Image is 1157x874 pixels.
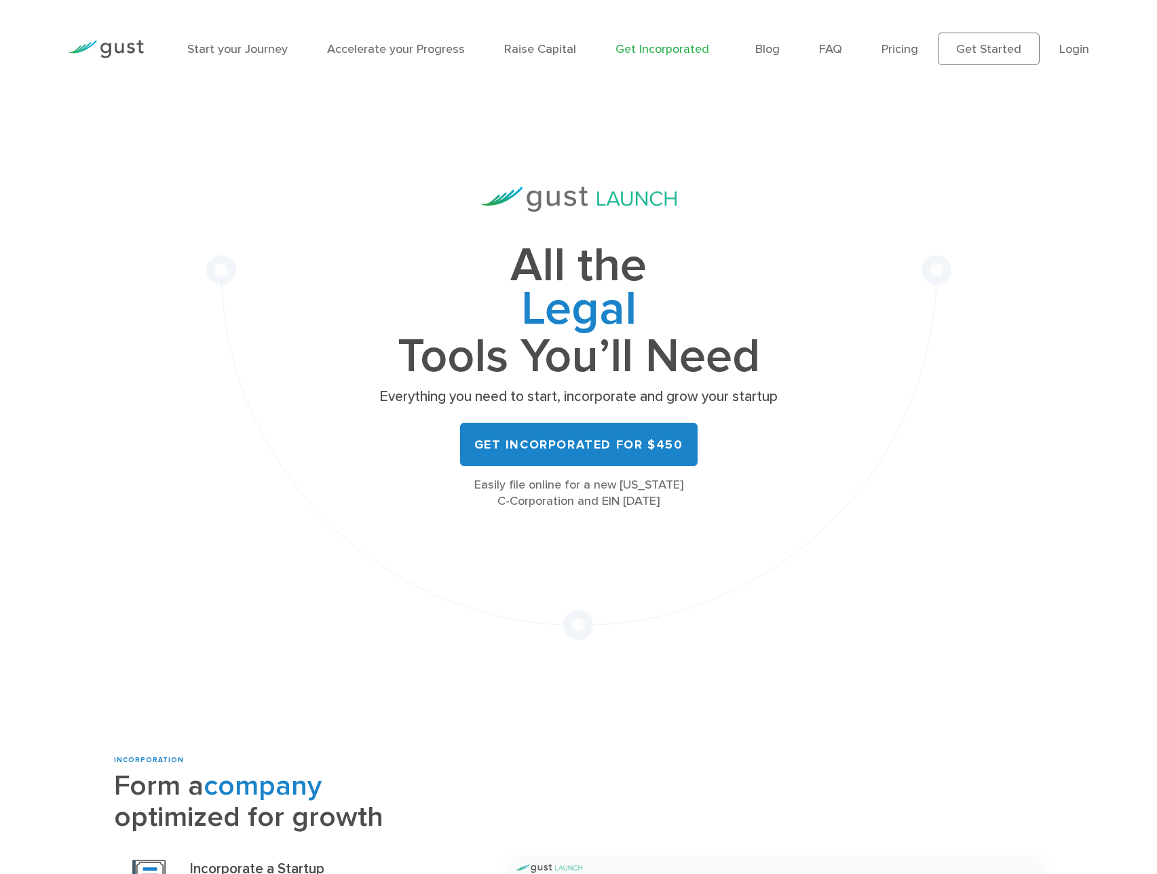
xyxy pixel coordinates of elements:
span: company [204,769,322,803]
h2: Form a optimized for growth [114,771,489,833]
img: Gust Launch Logo [481,187,677,212]
a: Raise Capital [504,42,576,56]
a: Get Incorporated [615,42,709,56]
div: Easily file online for a new [US_STATE] C-Corporation and EIN [DATE] [375,477,782,510]
a: FAQ [819,42,842,56]
h1: All the Tools You’ll Need [375,244,782,378]
p: Everything you need to start, incorporate and grow your startup [375,387,782,406]
a: Pricing [881,42,918,56]
a: Login [1059,42,1089,56]
a: Blog [755,42,780,56]
a: Get Started [938,33,1040,65]
span: Legal [375,288,782,335]
img: Gust Logo [68,40,144,58]
div: INCORPORATION [114,755,489,765]
a: Get Incorporated for $450 [460,423,698,466]
a: Accelerate your Progress [327,42,465,56]
a: Start your Journey [187,42,288,56]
